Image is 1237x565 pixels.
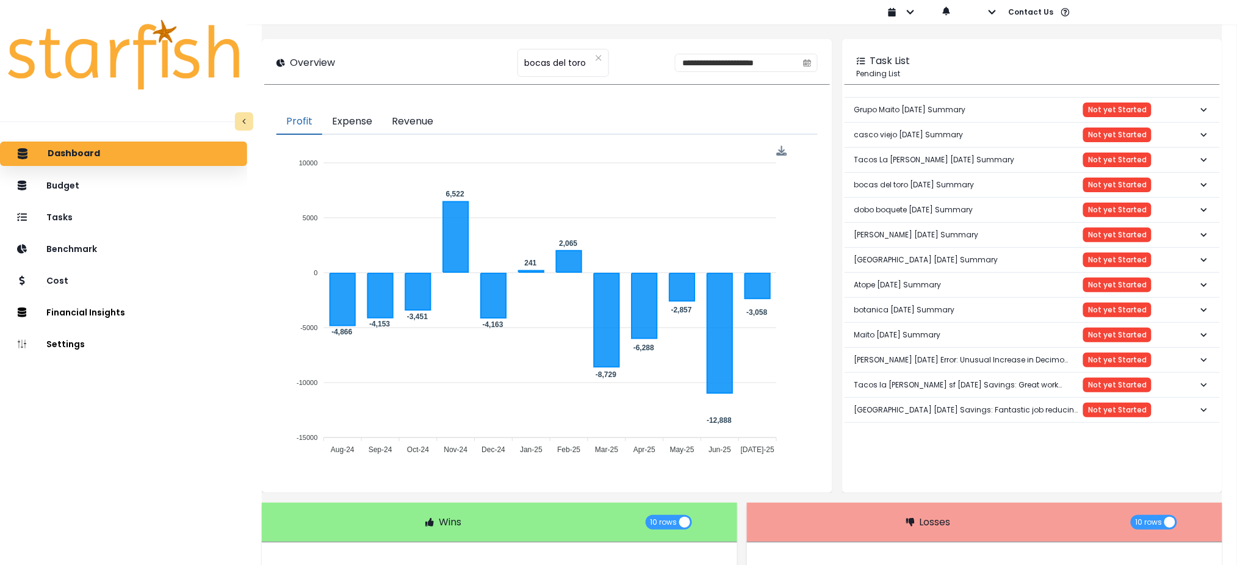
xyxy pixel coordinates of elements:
p: [GEOGRAPHIC_DATA] [DATE] Savings: Fantastic job reducing facility maintenance costs by $2,118 per... [854,395,1083,425]
tspan: [DATE]-25 [741,445,775,454]
span: Not yet Started [1088,281,1147,289]
tspan: 5000 [303,214,317,221]
tspan: Feb-25 [558,445,581,454]
button: Tacos la [PERSON_NAME] sf [DATE] Savings: Great work reducing liquor costs by $1,728 per month!No... [845,373,1220,397]
p: bocas del toro [DATE] Summary [854,170,975,200]
button: Profit [276,109,322,135]
p: [PERSON_NAME] [DATE] Error: Unusual Increase in Decimo Tercer Mes [854,345,1083,375]
p: casco viejo [DATE] Summary [854,120,964,150]
button: [PERSON_NAME] [DATE] Error: Unusual Increase in Decimo Tercer MesNot yet Started [845,348,1220,372]
span: bocas del toro [524,50,586,76]
tspan: -10000 [297,379,318,386]
p: Tacos La [PERSON_NAME] [DATE] Summary [854,145,1015,175]
tspan: Mar-25 [596,445,619,454]
img: Download Profit [777,146,787,156]
button: [GEOGRAPHIC_DATA] [DATE] SummaryNot yet Started [845,248,1220,272]
p: [GEOGRAPHIC_DATA] [DATE] Summary [854,245,998,275]
div: Menu [777,146,787,156]
span: Not yet Started [1088,331,1147,339]
p: Tacos la [PERSON_NAME] sf [DATE] Savings: Great work reducing liquor costs by $1,728 per month! [854,370,1083,400]
span: 10 rows [651,515,677,530]
button: Grupo Maito [DATE] SummaryNot yet Started [845,98,1220,122]
tspan: Apr-25 [634,445,656,454]
tspan: Aug-24 [331,445,355,454]
button: Revenue [382,109,443,135]
p: [PERSON_NAME] [DATE] Summary [854,220,979,250]
button: Maito [DATE] SummaryNot yet Started [845,323,1220,347]
tspan: -5000 [301,324,318,331]
span: Not yet Started [1088,381,1147,389]
button: [GEOGRAPHIC_DATA] [DATE] Savings: Fantastic job reducing facility maintenance costs by $2,118 per... [845,398,1220,422]
button: Expense [322,109,382,135]
span: Not yet Started [1088,256,1147,264]
span: Not yet Started [1088,131,1147,139]
p: Budget [46,181,79,191]
p: Dashboard [48,148,100,159]
button: casco viejo [DATE] SummaryNot yet Started [845,123,1220,147]
p: Pending List [857,68,1208,79]
tspan: Dec-24 [482,445,506,454]
span: Not yet Started [1088,356,1147,364]
button: dobo boquete [DATE] SummaryNot yet Started [845,198,1220,222]
tspan: Oct-24 [408,445,430,454]
p: Benchmark [46,244,97,254]
p: Atope [DATE] Summary [854,270,942,300]
span: Not yet Started [1088,206,1147,214]
p: Cost [46,276,68,286]
svg: close [595,54,602,62]
p: Overview [290,56,335,70]
tspan: Nov-24 [444,445,468,454]
p: Losses [920,515,951,530]
tspan: May-25 [670,445,694,454]
button: Tacos La [PERSON_NAME] [DATE] SummaryNot yet Started [845,148,1220,172]
span: Not yet Started [1088,106,1147,114]
span: Not yet Started [1088,231,1147,239]
p: Maito [DATE] Summary [854,320,941,350]
p: dobo boquete [DATE] Summary [854,195,973,225]
p: Task List [870,54,911,68]
span: Not yet Started [1088,306,1147,314]
button: Atope [DATE] SummaryNot yet Started [845,273,1220,297]
p: Grupo Maito [DATE] Summary [854,95,966,125]
p: Wins [439,515,461,530]
p: Tasks [46,212,73,223]
tspan: Jun-25 [709,445,732,454]
span: Not yet Started [1088,181,1147,189]
tspan: -15000 [297,434,318,441]
span: Not yet Started [1088,156,1147,164]
button: Clear [595,52,602,64]
button: bocas del toro [DATE] SummaryNot yet Started [845,173,1220,197]
span: Not yet Started [1088,406,1147,414]
tspan: Sep-24 [369,445,392,454]
tspan: Jan-25 [521,445,543,454]
tspan: 0 [314,269,318,276]
p: botanica [DATE] Summary [854,295,955,325]
span: 10 rows [1136,515,1163,530]
button: [PERSON_NAME] [DATE] SummaryNot yet Started [845,223,1220,247]
tspan: 10000 [299,159,318,167]
svg: calendar [803,59,812,67]
button: botanica [DATE] SummaryNot yet Started [845,298,1220,322]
